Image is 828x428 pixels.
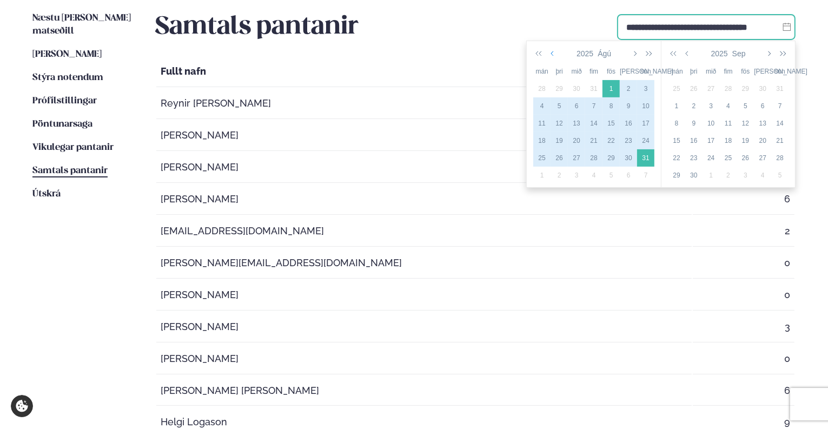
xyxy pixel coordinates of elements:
button: Ágú [595,44,613,63]
td: 2025-09-08 [668,115,685,132]
div: 12 [551,118,568,128]
span: Næstu [PERSON_NAME] matseðill [32,14,131,36]
td: 3 [693,312,794,343]
td: 2025-09-07 [637,167,654,184]
div: 29 [602,153,620,163]
div: 7 [771,101,789,111]
td: 0 [693,344,794,374]
th: sun [637,63,654,80]
td: 2025-09-30 [685,167,703,184]
button: 2025 [574,44,595,63]
td: 2025-10-03 [737,167,754,184]
div: 30 [568,84,585,94]
td: 6 [693,376,794,406]
td: 2 [693,216,794,247]
td: 2025-09-14 [771,115,789,132]
div: 6 [754,101,771,111]
td: 2025-08-03 [637,80,654,97]
td: 2025-09-03 [703,97,720,115]
td: 2025-09-06 [620,167,637,184]
td: 2025-07-28 [533,80,551,97]
td: 2025-09-05 [602,167,620,184]
div: 28 [720,84,737,94]
td: 2025-09-16 [685,132,703,149]
td: 2025-08-27 [703,80,720,97]
th: Fullt nafn [156,56,692,87]
div: 15 [668,136,685,146]
th: fim [585,63,602,80]
th: mið [703,63,720,80]
div: 27 [703,84,720,94]
div: 4 [720,101,737,111]
div: 2 [620,84,637,94]
span: Stýra notendum [32,73,103,82]
td: 2025-09-19 [737,132,754,149]
td: 2025-08-08 [602,97,620,115]
div: 25 [720,153,737,163]
td: 0 [693,248,794,279]
td: 6 [693,184,794,215]
div: 8 [602,101,620,111]
a: Prófílstillingar [32,95,97,108]
div: 1 [602,84,620,94]
div: 23 [620,136,637,146]
div: 16 [620,118,637,128]
div: 5 [602,170,620,180]
div: 29 [737,84,754,94]
td: 2025-07-31 [585,80,602,97]
td: 2025-08-23 [620,132,637,149]
div: 18 [720,136,737,146]
td: 2025-08-14 [585,115,602,132]
td: 2025-09-11 [720,115,737,132]
td: 2025-08-25 [668,80,685,97]
td: 2025-08-17 [637,115,654,132]
div: 20 [568,136,585,146]
td: 2025-09-12 [737,115,754,132]
a: Útskrá [32,188,61,201]
div: 14 [771,118,789,128]
td: 2025-08-29 [602,149,620,167]
td: 2025-08-30 [754,80,771,97]
td: [PERSON_NAME][EMAIL_ADDRESS][DOMAIN_NAME] [156,248,692,279]
div: 19 [551,136,568,146]
span: Samtals pantanir [32,166,108,175]
td: 2025-09-02 [685,97,703,115]
td: 2025-08-15 [602,115,620,132]
th: fim [720,63,737,80]
span: Prófílstillingar [32,96,97,106]
th: [PERSON_NAME] [620,63,637,80]
div: 6 [568,101,585,111]
td: 2025-09-20 [754,132,771,149]
td: 2025-09-18 [720,132,737,149]
td: 2025-10-01 [703,167,720,184]
div: 7 [585,101,602,111]
td: [PERSON_NAME] [156,184,692,215]
div: 1 [703,170,720,180]
td: 0 [693,280,794,311]
div: 25 [533,153,551,163]
td: [PERSON_NAME] [156,312,692,343]
td: 2025-08-22 [602,132,620,149]
span: Útskrá [32,189,61,199]
div: 22 [602,136,620,146]
td: 2025-08-05 [551,97,568,115]
td: 2025-09-06 [754,97,771,115]
td: 2025-08-25 [533,149,551,167]
td: [EMAIL_ADDRESS][DOMAIN_NAME] [156,216,692,247]
div: 15 [602,118,620,128]
div: 5 [771,170,789,180]
td: 2025-09-01 [668,97,685,115]
h2: Samtals pantanir [155,12,359,42]
td: 2025-08-26 [685,80,703,97]
td: 2025-08-27 [568,149,585,167]
td: 2025-08-29 [737,80,754,97]
td: 2025-09-15 [668,132,685,149]
a: Cookie settings [11,395,33,417]
div: 31 [585,84,602,94]
div: 30 [620,153,637,163]
td: 2025-09-17 [703,132,720,149]
div: 31 [771,84,789,94]
td: 2025-08-28 [720,80,737,97]
div: 4 [533,101,551,111]
td: 2025-08-11 [533,115,551,132]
